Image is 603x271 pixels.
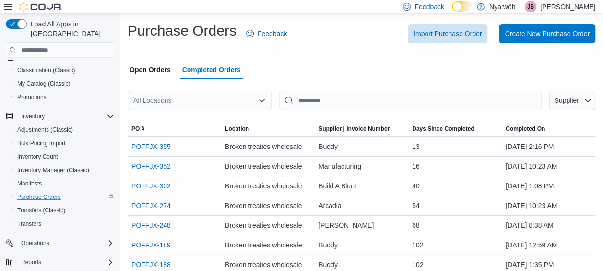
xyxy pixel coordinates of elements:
button: Supplier [549,91,595,110]
span: Broken treaties wholesale [225,220,302,231]
span: Bulk Pricing Import [13,137,114,149]
a: Transfers [13,218,45,230]
a: Inventory Manager (Classic) [13,164,93,176]
span: 102 [412,239,423,251]
button: Transfers (Classic) [10,204,118,217]
span: Inventory [17,111,114,122]
span: Manifests [13,178,114,189]
a: Classification (Classic) [13,64,79,76]
span: Promotions [17,93,47,101]
span: 102 [412,259,423,271]
span: Transfers (Classic) [13,205,114,216]
div: [PERSON_NAME] [315,216,408,235]
button: Classification (Classic) [10,63,118,77]
div: Buddy [315,235,408,255]
span: Load All Apps in [GEOGRAPHIC_DATA] [27,19,114,38]
span: Create New Purchase Order [505,29,590,38]
span: Bulk Pricing Import [17,139,66,147]
button: Import Purchase Order [408,24,487,43]
button: Reports [17,257,45,268]
span: Inventory Manager (Classic) [17,166,89,174]
button: Days Since Completed [408,121,502,136]
span: Operations [17,237,114,249]
div: Manufacturing [315,157,408,176]
span: 40 [412,180,420,192]
div: Buddy [315,137,408,156]
span: Location [225,125,249,133]
a: POFFJX-188 [131,259,171,271]
span: Broken treaties wholesale [225,160,302,172]
button: Promotions [10,90,118,104]
span: Feedback [414,2,444,12]
button: My Catalog (Classic) [10,77,118,90]
span: Transfers [13,218,114,230]
span: Days Since Completed [412,125,474,133]
span: [DATE] 2:16 PM [506,141,554,152]
a: Manifests [13,178,46,189]
a: POFFJX-274 [131,200,171,211]
a: POFFJX-355 [131,141,171,152]
button: Operations [2,236,118,250]
span: 13 [412,141,420,152]
span: Broken treaties wholesale [225,200,302,211]
span: JB [527,1,534,12]
button: Reports [2,256,118,269]
a: POFFJX-352 [131,160,171,172]
button: Supplier | Invoice Number [315,121,408,136]
button: Manifests [10,177,118,190]
span: [DATE] 1:08 PM [506,180,554,192]
span: Inventory [21,112,45,120]
span: Purchase Orders [13,191,114,203]
span: [DATE] 12:59 AM [506,239,557,251]
img: Cova [19,2,62,12]
button: Inventory Count [10,150,118,163]
button: Operations [17,237,53,249]
span: My Catalog (Classic) [17,80,71,87]
span: Operations [21,239,49,247]
span: Manifests [17,180,42,187]
div: Jenna Bristol [525,1,536,12]
input: This is a search bar. After typing your query, hit enter to filter the results lower in the page. [279,91,542,110]
span: Broken treaties wholesale [225,239,302,251]
h1: Purchase Orders [128,21,236,40]
button: Location [221,121,315,136]
span: [DATE] 8:38 AM [506,220,553,231]
span: Classification (Classic) [17,66,75,74]
span: 54 [412,200,420,211]
span: Classification (Classic) [13,64,114,76]
button: Inventory [17,111,48,122]
span: Promotions [13,91,114,103]
span: 68 [412,220,420,231]
span: Feedback [258,29,287,38]
input: Dark Mode [452,1,472,12]
p: [PERSON_NAME] [540,1,595,12]
span: Adjustments (Classic) [13,124,114,135]
button: Purchase Orders [10,190,118,204]
button: Inventory [2,110,118,123]
a: Adjustments (Classic) [13,124,77,135]
p: Nya:wëh [489,1,515,12]
span: Adjustments (Classic) [17,126,73,134]
span: Purchase Orders [17,193,61,201]
button: Adjustments (Classic) [10,123,118,136]
span: Inventory Count [17,153,58,160]
span: Transfers [17,220,41,228]
div: Build A Blunt [315,176,408,196]
button: Open list of options [258,97,266,104]
span: Inventory Count [13,151,114,162]
span: Open Orders [130,60,171,79]
span: [DATE] 10:23 AM [506,200,557,211]
span: [DATE] 10:23 AM [506,160,557,172]
span: Completed Orders [182,60,241,79]
span: My Catalog (Classic) [13,78,114,89]
a: Inventory Count [13,151,62,162]
a: My Catalog (Classic) [13,78,74,89]
button: Create New Purchase Order [499,24,595,43]
span: Reports [21,259,41,266]
div: Arcadia [315,196,408,215]
span: Reports [17,257,114,268]
a: Bulk Pricing Import [13,137,70,149]
a: POFFJX-248 [131,220,171,231]
span: Broken treaties wholesale [225,259,302,271]
span: Broken treaties wholesale [225,141,302,152]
